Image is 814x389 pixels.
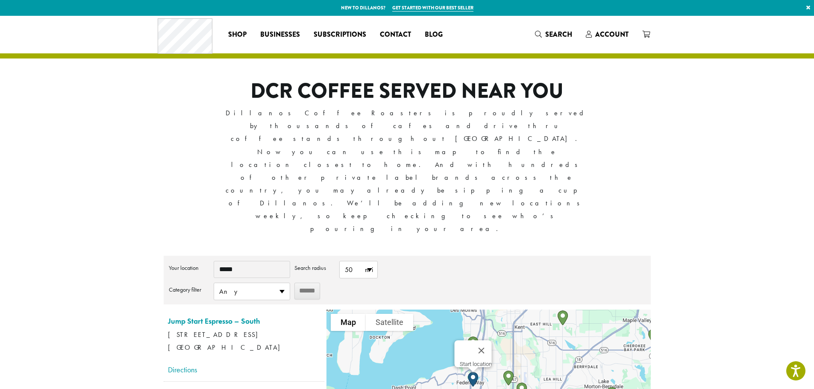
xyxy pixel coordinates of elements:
[645,325,662,347] div: Vintage Vino & Espresso
[221,28,253,41] a: Shop
[471,340,492,361] button: Close
[168,316,260,326] a: Jump Start Espresso – South
[595,29,629,39] span: Account
[168,328,320,341] span: [STREET_ADDRESS]
[224,79,590,104] h1: DCR COFFEE SERVED NEAR YOU
[392,4,473,12] a: Get started with our best seller
[545,29,572,39] span: Search
[340,261,377,278] span: 50 mi
[554,307,571,329] div: Kelly Latte’s – Kent
[169,261,209,275] label: Your location
[224,107,590,235] p: Dillanos Coffee Roasters is proudly served by thousands of cafes and drive thru coffee stands thr...
[500,367,517,389] div: Java Garden
[260,29,300,40] span: Businesses
[168,343,288,352] span: [GEOGRAPHIC_DATA]
[169,283,209,296] label: Category filter
[460,361,492,367] div: Start location
[314,29,366,40] span: Subscriptions
[294,261,335,275] label: Search radius
[331,314,366,331] button: Show street map
[425,29,443,40] span: Blog
[464,333,482,355] div: Jump Start Espresso – North
[228,29,247,40] span: Shop
[380,29,411,40] span: Contact
[214,283,290,300] span: Any
[366,314,413,331] button: Show satellite imagery
[168,363,320,377] a: Directions
[528,27,579,41] a: Search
